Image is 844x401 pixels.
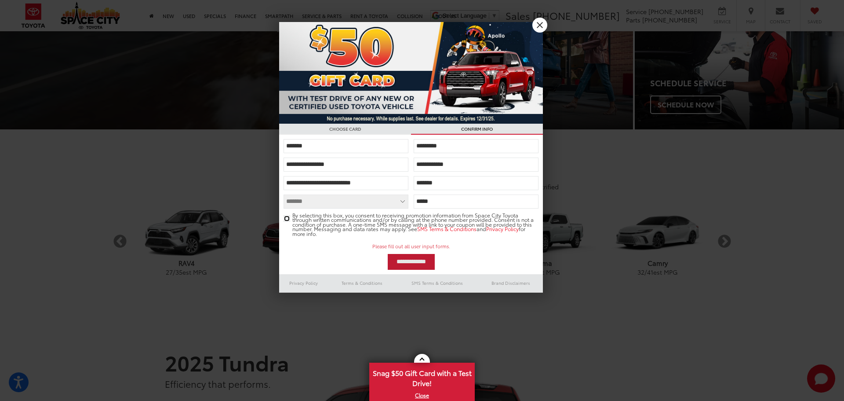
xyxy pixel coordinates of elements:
[279,22,543,124] img: 53411_top_152338.jpg
[328,278,396,288] a: Terms & Conditions
[284,243,538,250] span: Please fill out all user input forms.
[486,225,519,232] a: Privacy Policy
[370,364,474,390] span: Snag $50 Gift Card with a Test Drive!
[279,278,328,288] a: Privacy Policy
[396,278,479,288] a: SMS Terms & Conditions
[479,278,543,288] a: Brand Disclaimers
[292,213,538,236] span: By selecting this box, you consent to receiving promotion information from Space City Toyota thro...
[417,225,477,232] a: SMS Terms & Conditions
[411,124,543,135] h3: CONFIRM INFO
[279,124,411,135] h3: CHOOSE CARD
